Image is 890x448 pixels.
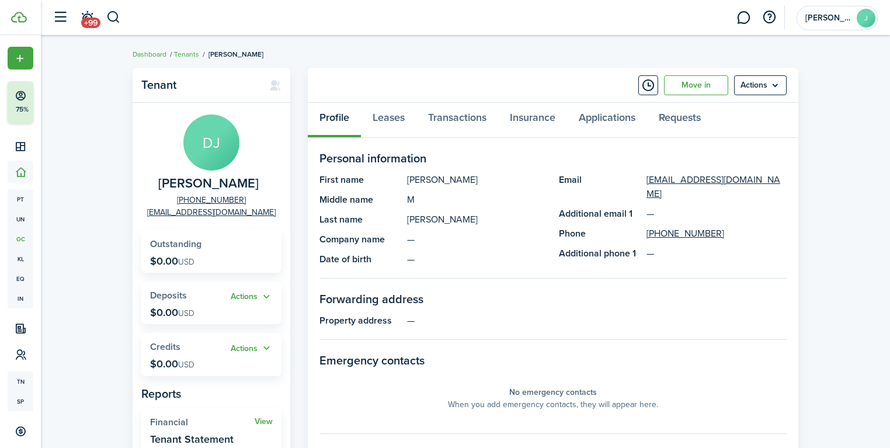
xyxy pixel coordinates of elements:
[498,103,567,138] a: Insurance
[150,255,194,267] p: $0.00
[150,340,180,353] span: Credits
[8,249,33,269] a: kl
[208,49,263,60] span: [PERSON_NAME]
[150,289,187,302] span: Deposits
[106,8,121,27] button: Search
[805,14,852,22] span: Jeff
[8,47,33,70] button: Open menu
[255,417,273,426] a: View
[8,189,33,209] a: pt
[231,342,273,355] button: Actions
[647,103,712,138] a: Requests
[319,193,401,207] panel-main-title: Middle name
[231,290,273,304] button: Actions
[8,209,33,229] a: un
[8,371,33,391] a: tn
[8,391,33,411] a: sp
[11,12,27,23] img: TenantCloud
[734,75,787,95] menu-btn: Actions
[147,206,276,218] a: [EMAIL_ADDRESS][DOMAIN_NAME]
[133,49,166,60] a: Dashboard
[448,398,658,411] panel-main-placeholder-description: When you add emergency contacts, they will appear here.
[178,359,194,371] span: USD
[150,433,234,445] widget-stats-description: Tenant Statement
[158,176,259,191] span: Donald Jones
[759,8,779,27] button: Open resource center
[319,232,401,246] panel-main-title: Company name
[177,194,246,206] a: [PHONE_NUMBER]
[8,269,33,289] a: eq
[8,81,105,123] button: 75%
[407,193,547,207] panel-main-description: M
[361,103,416,138] a: Leases
[509,386,597,398] panel-main-placeholder-title: No emergency contacts
[407,232,547,246] panel-main-description: —
[638,75,658,95] button: Timeline
[76,3,98,33] a: Notifications
[231,342,273,355] button: Open menu
[81,18,100,28] span: +99
[174,49,199,60] a: Tenants
[319,314,401,328] panel-main-title: Property address
[8,229,33,249] a: oc
[646,173,787,201] a: [EMAIL_ADDRESS][DOMAIN_NAME]
[141,78,258,92] panel-main-title: Tenant
[559,207,641,221] panel-main-title: Additional email 1
[231,290,273,304] button: Open menu
[664,75,728,95] a: Move in
[150,358,194,370] p: $0.00
[319,352,787,369] panel-main-section-title: Emergency contacts
[8,289,33,308] a: in
[407,252,547,266] panel-main-description: —
[407,173,547,187] panel-main-description: [PERSON_NAME]
[319,290,787,308] panel-main-section-title: Forwarding address
[646,227,724,241] a: [PHONE_NUMBER]
[319,173,401,187] panel-main-title: First name
[150,417,255,428] widget-stats-title: Financial
[319,150,787,167] panel-main-section-title: Personal information
[416,103,498,138] a: Transactions
[857,9,875,27] avatar-text: J
[559,227,641,241] panel-main-title: Phone
[407,213,547,227] panel-main-description: [PERSON_NAME]
[319,252,401,266] panel-main-title: Date of birth
[319,213,401,227] panel-main-title: Last name
[559,246,641,261] panel-main-title: Additional phone 1
[732,3,755,33] a: Messaging
[407,314,787,328] panel-main-description: —
[567,103,647,138] a: Applications
[150,237,201,251] span: Outstanding
[559,173,641,201] panel-main-title: Email
[141,385,281,402] panel-main-subtitle: Reports
[15,105,29,114] p: 75%
[178,307,194,319] span: USD
[183,114,239,171] avatar-text: DJ
[734,75,787,95] button: Open menu
[150,307,194,318] p: $0.00
[49,6,71,29] button: Open sidebar
[178,256,194,268] span: USD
